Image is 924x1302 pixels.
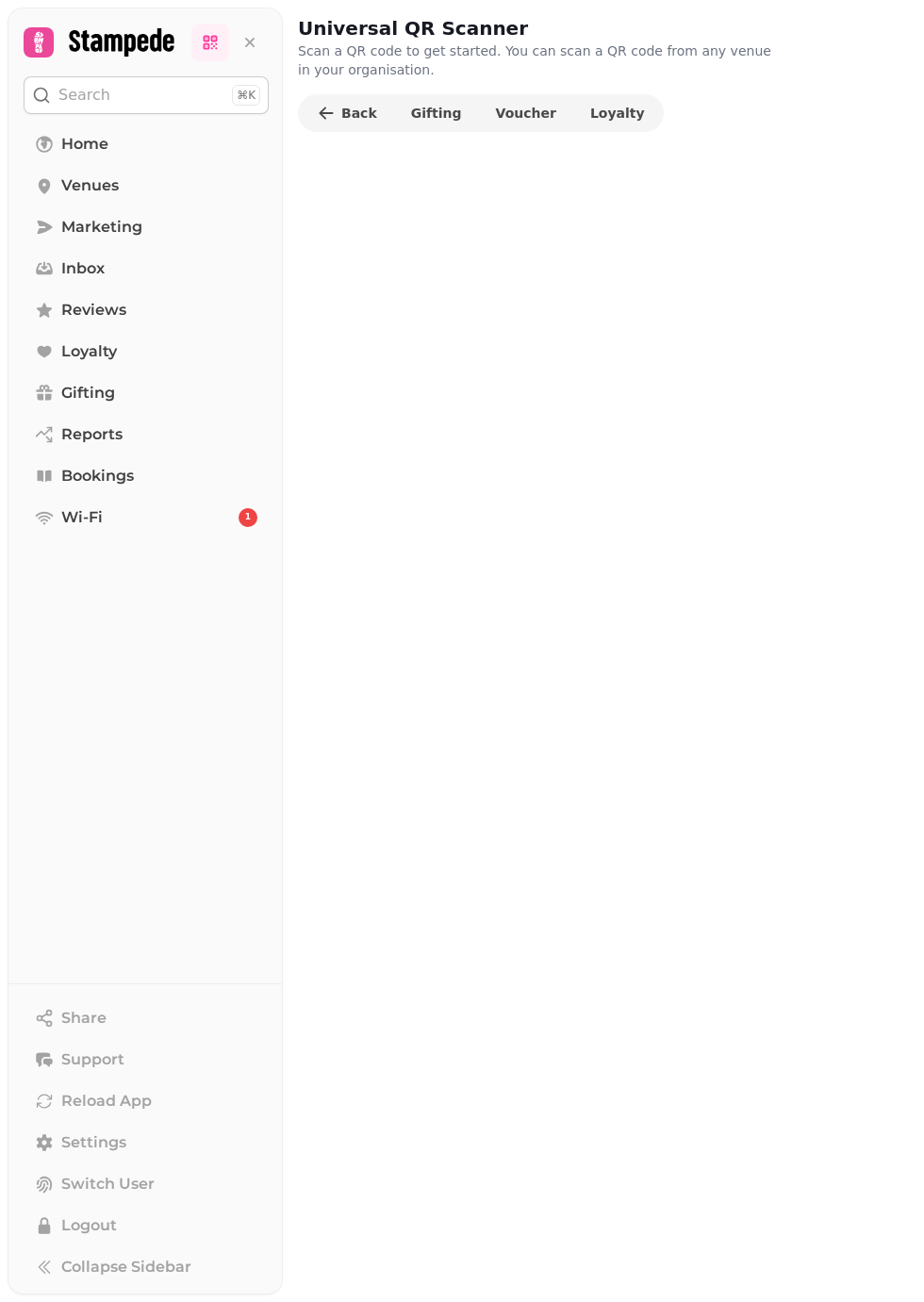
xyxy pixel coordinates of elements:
[396,98,477,128] button: Gifting
[24,416,269,453] a: Reports
[481,98,571,128] button: Voucher
[575,98,660,128] button: Loyalty
[61,174,119,197] span: Venues
[341,107,377,120] span: Back
[24,1124,269,1162] a: Settings
[590,107,645,120] span: Loyalty
[298,41,781,79] p: Scan a QR code to get started. You can scan a QR code from any venue in your organisation.
[61,423,123,446] span: Reports
[24,167,269,205] a: Venues
[24,499,269,536] a: Wi-Fi1
[61,257,105,280] span: Inbox
[58,84,110,107] p: Search
[61,1090,152,1112] span: Reload App
[24,374,269,412] a: Gifting
[61,1214,117,1237] span: Logout
[302,98,392,128] button: Back
[61,382,115,404] span: Gifting
[298,15,660,41] h2: Universal QR Scanner
[61,1131,126,1154] span: Settings
[411,107,462,120] span: Gifting
[24,333,269,371] a: Loyalty
[61,1256,191,1278] span: Collapse Sidebar
[24,291,269,329] a: Reviews
[24,1165,269,1203] button: Switch User
[24,1041,269,1079] button: Support
[496,107,556,120] span: Voucher
[24,1207,269,1244] button: Logout
[61,299,126,321] span: Reviews
[24,208,269,246] a: Marketing
[61,133,108,156] span: Home
[61,340,117,363] span: Loyalty
[24,76,269,114] button: Search⌘K
[24,457,269,495] a: Bookings
[24,1248,269,1286] button: Collapse Sidebar
[61,216,142,239] span: Marketing
[61,1173,155,1195] span: Switch User
[61,506,103,529] span: Wi-Fi
[245,511,251,524] span: 1
[61,1048,124,1071] span: Support
[61,465,134,487] span: Bookings
[24,125,269,163] a: Home
[61,1007,107,1030] span: Share
[24,250,269,288] a: Inbox
[24,999,269,1037] button: Share
[232,85,260,106] div: ⌘K
[24,1082,269,1120] button: Reload App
